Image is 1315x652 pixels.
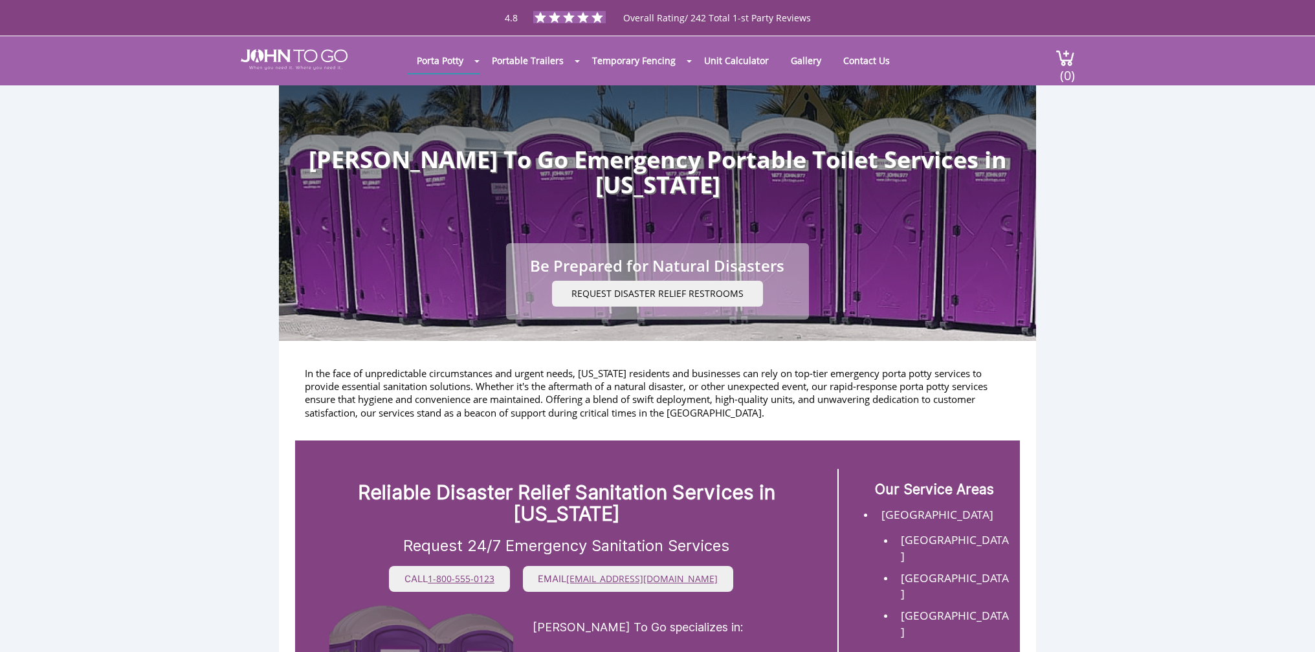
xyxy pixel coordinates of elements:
[523,566,734,592] button: EMAIL[EMAIL_ADDRESS][DOMAIN_NAME]
[241,49,348,70] img: JOHN to go
[623,12,811,50] span: Overall Rating/ 242 Total 1-st Party Reviews
[533,603,818,634] h4: [PERSON_NAME] To Go specializes in:
[407,48,473,73] a: Porta Potty
[875,482,1010,497] h2: Our Service Areas
[552,281,763,307] button: Request Disaster Relief Restrooms
[505,12,518,24] span: 4.8
[482,48,573,73] a: Portable Trailers
[694,48,779,73] a: Unit Calculator
[305,482,828,525] h2: Reliable Disaster Relief Sanitation Services in [US_STATE]
[305,538,828,554] h3: Request 24/7 Emergency Sanitation Services
[834,48,900,73] a: Contact Us
[305,367,1010,420] p: In the face of unpredictable circumstances and urgent needs, [US_STATE] residents and businesses ...
[1059,56,1075,84] span: (0)
[582,48,685,73] a: Temporary Fencing
[1055,49,1075,67] img: cart a
[781,48,831,73] a: Gallery
[901,521,1009,563] a: [GEOGRAPHIC_DATA]
[901,559,1009,602] a: [GEOGRAPHIC_DATA]
[552,287,763,299] a: Request Disaster Relief Restrooms
[881,495,993,522] a: [GEOGRAPHIC_DATA]
[519,257,795,274] h2: Be Prepared for Natural Disasters
[901,596,1009,639] a: [GEOGRAPHIC_DATA]
[428,572,494,585] a: 1-800-555-0123
[389,566,510,592] button: CALL1-800-555-0123
[289,99,1026,198] h1: [PERSON_NAME] To Go Emergency Portable Toilet Services in [US_STATE]
[566,572,718,585] a: [EMAIL_ADDRESS][DOMAIN_NAME]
